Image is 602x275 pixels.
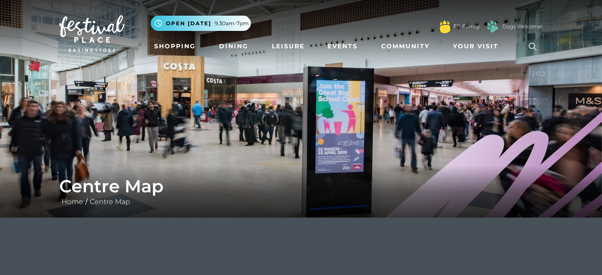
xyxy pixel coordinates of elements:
a: Your Visit [450,38,506,54]
span: 9.30am-7pm [215,20,249,27]
a: Events [324,38,361,54]
div: / [53,176,549,207]
span: Your Visit [453,42,498,51]
img: Festival Place Logo [59,15,125,52]
h1: Centre Map [59,176,543,197]
a: Dogs Welcome! [502,23,543,30]
span: Open [DATE] [166,20,211,27]
a: Home [59,198,85,206]
a: Centre Map [88,198,132,206]
button: Open [DATE] 9.30am-7pm [151,16,251,31]
a: Dining [216,38,252,54]
a: Shopping [151,38,199,54]
a: FP Family [453,23,480,30]
a: Leisure [268,38,308,54]
a: Community [378,38,433,54]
